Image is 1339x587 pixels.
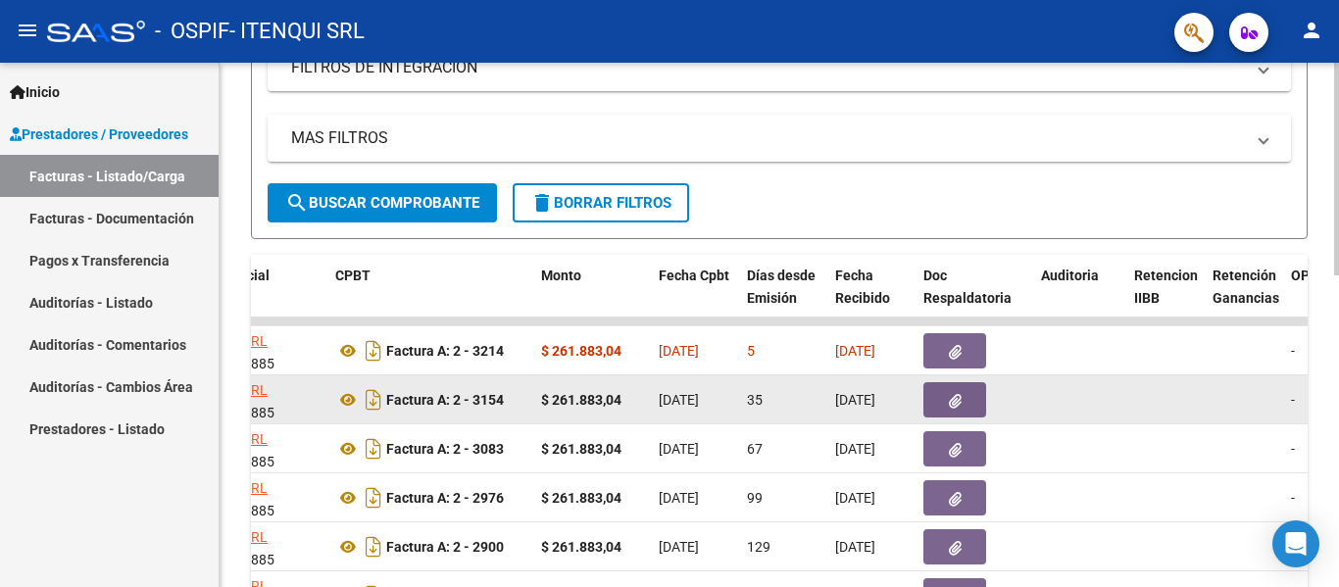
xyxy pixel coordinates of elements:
i: Descargar documento [361,433,386,465]
strong: $ 261.883,04 [541,343,621,359]
div: 30716624885 [188,477,320,518]
strong: Factura A: 2 - 2976 [386,490,504,506]
mat-icon: menu [16,19,39,42]
span: [DATE] [835,539,875,555]
mat-expansion-panel-header: MAS FILTROS [268,115,1291,162]
button: Buscar Comprobante [268,183,497,222]
span: Monto [541,268,581,283]
datatable-header-cell: Retencion IIBB [1126,255,1205,341]
div: 30716624885 [188,330,320,371]
span: [DATE] [659,539,699,555]
span: 129 [747,539,770,555]
span: - [1291,441,1295,457]
mat-expansion-panel-header: FILTROS DE INTEGRACION [268,44,1291,91]
strong: $ 261.883,04 [541,490,621,506]
i: Descargar documento [361,384,386,416]
span: - [1291,392,1295,408]
strong: Factura A: 2 - 3083 [386,441,504,457]
datatable-header-cell: Monto [533,255,651,341]
span: Retención Ganancias [1213,268,1279,306]
mat-icon: delete [530,191,554,215]
datatable-header-cell: Doc Respaldatoria [916,255,1033,341]
strong: $ 261.883,04 [541,539,621,555]
span: [DATE] [835,441,875,457]
span: - [1291,343,1295,359]
span: Buscar Comprobante [285,194,479,212]
span: Fecha Cpbt [659,268,729,283]
span: [DATE] [659,441,699,457]
span: 99 [747,490,763,506]
mat-icon: search [285,191,309,215]
datatable-header-cell: Retención Ganancias [1205,255,1283,341]
strong: Factura A: 2 - 2900 [386,539,504,555]
datatable-header-cell: CPBT [327,255,533,341]
span: [DATE] [835,490,875,506]
span: [DATE] [659,343,699,359]
span: Borrar Filtros [530,194,671,212]
span: CPBT [335,268,371,283]
span: - OSPIF [155,10,229,53]
i: Descargar documento [361,531,386,563]
datatable-header-cell: Fecha Cpbt [651,255,739,341]
span: Auditoria [1041,268,1099,283]
span: Prestadores / Proveedores [10,123,188,145]
span: Inicio [10,81,60,103]
span: - [1291,490,1295,506]
span: Doc Respaldatoria [923,268,1012,306]
strong: $ 261.883,04 [541,392,621,408]
span: Fecha Recibido [835,268,890,306]
datatable-header-cell: Auditoria [1033,255,1126,341]
mat-panel-title: FILTROS DE INTEGRACION [291,57,1244,78]
span: - ITENQUI SRL [229,10,365,53]
strong: $ 261.883,04 [541,441,621,457]
span: Días desde Emisión [747,268,816,306]
mat-panel-title: MAS FILTROS [291,127,1244,149]
div: 30716624885 [188,428,320,469]
span: 67 [747,441,763,457]
span: [DATE] [659,490,699,506]
span: [DATE] [835,392,875,408]
strong: Factura A: 2 - 3154 [386,392,504,408]
span: 5 [747,343,755,359]
div: Open Intercom Messenger [1272,520,1319,567]
mat-icon: person [1300,19,1323,42]
i: Descargar documento [361,335,386,367]
div: 30716624885 [188,526,320,567]
strong: Factura A: 2 - 3214 [386,343,504,359]
span: 35 [747,392,763,408]
span: Retencion IIBB [1134,268,1198,306]
div: 30716624885 [188,379,320,420]
datatable-header-cell: Días desde Emisión [739,255,827,341]
span: [DATE] [835,343,875,359]
span: OP [1291,268,1310,283]
span: [DATE] [659,392,699,408]
button: Borrar Filtros [513,183,689,222]
i: Descargar documento [361,482,386,514]
datatable-header-cell: Fecha Recibido [827,255,916,341]
datatable-header-cell: Razón Social [180,255,327,341]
